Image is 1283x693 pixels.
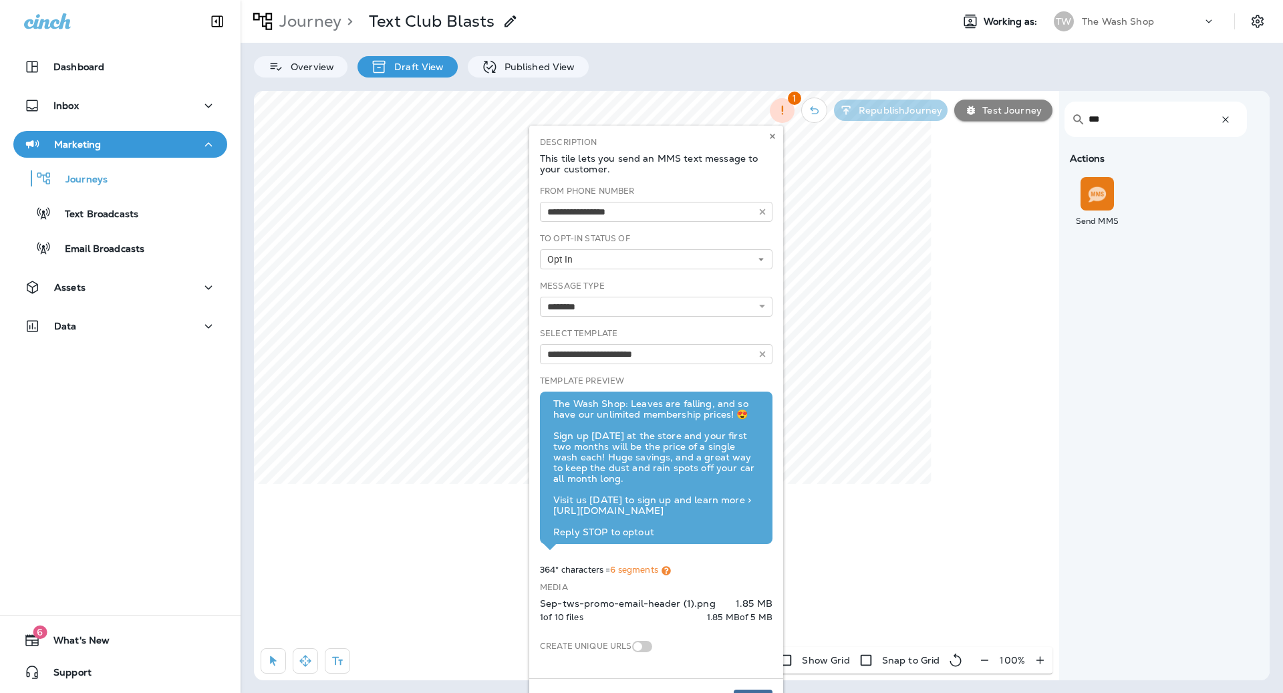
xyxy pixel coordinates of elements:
label: To Opt-In Status Of [540,233,630,244]
p: Journey [274,11,341,31]
span: 1 [788,92,801,105]
p: Show Grid [802,655,849,666]
label: Create Unique URLs [540,641,632,652]
p: Overview [284,61,334,72]
button: Opt In [540,249,772,269]
button: Assets [13,274,227,301]
div: Actions [1064,153,1260,164]
p: Text Broadcasts [51,209,138,221]
p: Inbox [53,100,79,111]
p: Data [54,321,77,331]
p: Snap to Grid [882,655,940,666]
label: Media [540,582,568,593]
button: Inbox [13,92,227,119]
div: 1.85 MB [736,598,772,609]
button: Dashboard [13,53,227,80]
button: Text Broadcasts [13,199,227,227]
span: 6 [33,626,47,639]
span: 364* characters = [540,564,671,575]
button: Test Journey [954,100,1052,121]
button: Data [13,313,227,339]
div: The Wash Shop: Leaves are falling, and so have our unlimited membership prices! 😍 Sign up [DATE] ... [553,398,759,537]
p: 100 % [1000,655,1025,666]
button: Support [13,659,227,686]
p: Assets [54,282,86,293]
p: Draft View [388,61,444,72]
p: Dashboard [53,61,104,72]
p: Journeys [52,174,108,186]
p: Test Journey [977,105,1042,116]
label: Select Template [540,328,617,339]
div: Sep-tws-promo-email-header (1).png [540,598,732,609]
span: Support [40,667,92,683]
button: Marketing [13,131,227,158]
button: Collapse Sidebar [198,8,236,35]
button: Journeys [13,164,227,192]
p: Marketing [54,139,101,150]
label: Message Type [540,281,605,291]
span: 6 segments [610,564,658,575]
div: This tile lets you send an MMS text message to your customer. [540,136,772,174]
p: Text Club Blasts [369,11,494,31]
div: TW [1054,11,1074,31]
button: 6What's New [13,627,227,654]
p: 1 of 10 files [540,612,583,623]
button: Settings [1246,9,1270,33]
p: The Wash Shop [1082,16,1154,27]
span: Opt In [547,254,578,265]
p: > [341,11,353,31]
span: What's New [40,635,110,651]
p: Published View [498,61,575,72]
p: Email Broadcasts [51,243,144,256]
label: Description [540,137,597,148]
label: Template Preview [540,376,624,386]
span: Working as: [984,16,1040,27]
div: Send MMS [1067,216,1127,227]
label: From Phone Number [540,186,634,196]
p: 1.85 MB of 5 MB [707,612,772,623]
button: Email Broadcasts [13,234,227,262]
